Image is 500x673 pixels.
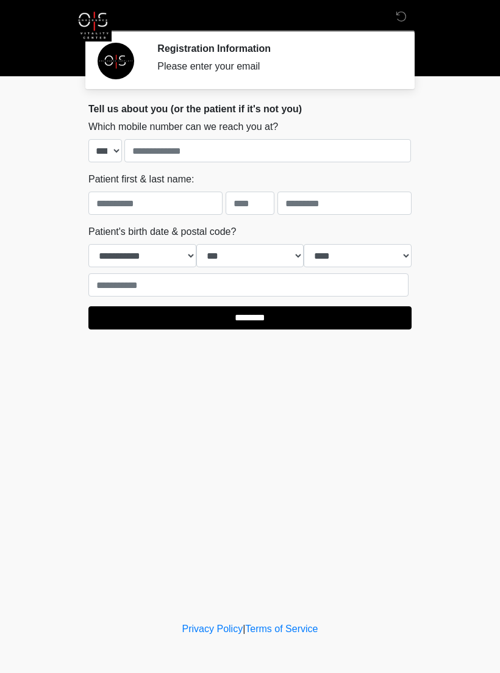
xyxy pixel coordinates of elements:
[88,172,194,187] label: Patient first & last name:
[88,103,412,115] h2: Tell us about you (or the patient if it's not you)
[157,59,393,74] div: Please enter your email
[76,9,112,41] img: OneSource Vitality Logo
[88,120,278,134] label: Which mobile number can we reach you at?
[245,624,318,634] a: Terms of Service
[98,43,134,79] img: Agent Avatar
[182,624,243,634] a: Privacy Policy
[88,225,236,239] label: Patient's birth date & postal code?
[243,624,245,634] a: |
